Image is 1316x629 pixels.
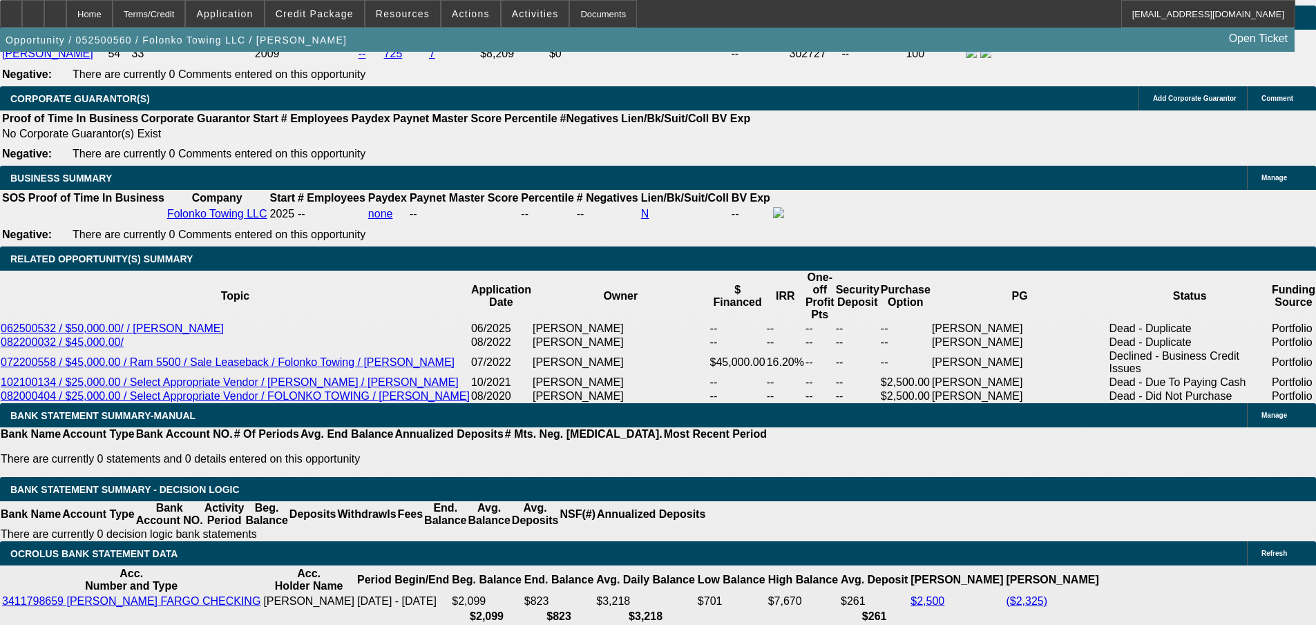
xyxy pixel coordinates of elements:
[1108,336,1270,349] td: Dead - Duplicate
[1261,412,1287,419] span: Manage
[470,389,532,403] td: 08/2020
[789,46,840,61] td: 302727
[429,48,435,59] a: 7
[1,336,124,348] a: 082200032 / $45,000.00/
[73,68,365,80] span: There are currently 0 Comments entered on this opportunity
[1108,271,1270,322] th: Status
[441,1,500,27] button: Actions
[253,113,278,124] b: Start
[1005,567,1099,593] th: [PERSON_NAME]
[10,173,112,184] span: BUSINESS SUMMARY
[731,206,771,222] td: --
[141,113,250,124] b: Corporate Guarantor
[773,207,784,218] img: facebook-icon.png
[805,376,835,389] td: --
[910,595,944,607] a: $2,500
[1,322,224,334] a: 062500532 / $50,000.00/ / [PERSON_NAME]
[1153,95,1237,102] span: Add Corporate Guarantor
[394,427,504,441] th: Annualized Deposits
[521,192,573,204] b: Percentile
[359,48,366,59] a: --
[835,376,880,389] td: --
[368,192,407,204] b: Paydex
[805,271,835,322] th: One-off Profit Pts
[10,548,178,559] span: OCROLUS BANK STATEMENT DATA
[1,191,26,205] th: SOS
[2,229,52,240] b: Negative:
[532,322,709,336] td: [PERSON_NAME]
[549,46,729,61] td: $0
[298,208,305,220] span: --
[2,68,52,80] b: Negative:
[1261,174,1287,182] span: Manage
[709,389,766,403] td: --
[910,567,1004,593] th: [PERSON_NAME]
[467,501,511,528] th: Avg. Balance
[840,594,908,608] td: $261
[805,389,835,403] td: --
[767,567,839,593] th: High Balance
[281,113,349,124] b: # Employees
[709,322,766,336] td: --
[6,35,347,46] span: Opportunity / 052500560 / Folonko Towing LLC / [PERSON_NAME]
[835,271,880,322] th: Security Deposit
[805,322,835,336] td: --
[931,322,1109,336] td: [PERSON_NAME]
[880,376,931,389] td: $2,500.00
[298,192,365,204] b: # Employees
[766,389,805,403] td: --
[1006,595,1047,607] a: ($2,325)
[577,208,638,220] div: --
[524,567,594,593] th: End. Balance
[559,501,596,528] th: NSF(#)
[532,376,709,389] td: [PERSON_NAME]
[766,322,805,336] td: --
[1,112,139,126] th: Proof of Time In Business
[470,271,532,322] th: Application Date
[393,113,502,124] b: Paynet Master Score
[641,208,649,220] a: N
[10,410,196,421] span: BANK STATEMENT SUMMARY-MANUAL
[577,192,638,204] b: # Negatives
[1,376,459,388] a: 102100134 / $25,000.00 / Select Appropriate Vendor / [PERSON_NAME] / [PERSON_NAME]
[504,427,663,441] th: # Mts. Neg. [MEDICAL_DATA].
[880,322,931,336] td: --
[841,46,904,61] td: --
[470,349,532,376] td: 07/2022
[470,336,532,349] td: 08/2022
[265,1,364,27] button: Credit Package
[840,610,908,623] th: $261
[596,501,706,528] th: Annualized Deposits
[560,113,619,124] b: #Negatives
[835,336,880,349] td: --
[1271,336,1316,349] td: Portfolio
[451,567,522,593] th: Beg. Balance
[10,253,193,264] span: RELATED OPPORTUNITY(S) SUMMARY
[1,127,756,141] td: No Corporate Guarantor(s) Exist
[452,8,490,19] span: Actions
[1261,95,1293,102] span: Comment
[384,48,403,59] a: 725
[263,567,355,593] th: Acc. Holder Name
[10,484,240,495] span: Bank Statement Summary - Decision Logic
[931,349,1109,376] td: [PERSON_NAME]
[980,47,991,58] img: linkedin-icon.png
[712,113,750,124] b: BV Exp
[1108,389,1270,403] td: Dead - Did Not Purchase
[233,427,300,441] th: # Of Periods
[663,427,767,441] th: Most Recent Period
[880,349,931,376] td: --
[521,208,573,220] div: --
[732,192,770,204] b: BV Exp
[470,376,532,389] td: 10/2021
[532,271,709,322] th: Owner
[28,191,165,205] th: Proof of Time In Business
[880,336,931,349] td: --
[1108,322,1270,336] td: Dead - Duplicate
[300,427,394,441] th: Avg. End Balance
[167,208,267,220] a: Folonko Towing LLC
[532,389,709,403] td: [PERSON_NAME]
[931,336,1109,349] td: [PERSON_NAME]
[1,356,455,368] a: 072200558 / $45,000.00 / Ram 5500 / Sale Leaseback / Folonko Towing / [PERSON_NAME]
[410,208,518,220] div: --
